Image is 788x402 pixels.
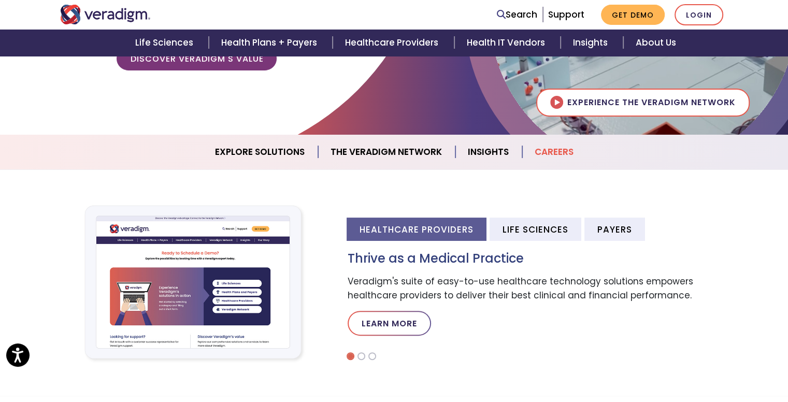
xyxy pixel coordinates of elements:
a: Learn More [348,311,431,336]
img: Veradigm logo [60,5,151,24]
a: Health Plans + Payers [209,30,333,56]
a: Life Sciences [123,30,209,56]
li: Healthcare Providers [347,218,486,241]
li: Life Sciences [490,218,581,241]
a: Login [675,4,723,25]
a: Discover Veradigm's Value [117,47,277,70]
a: Insights [561,30,623,56]
a: Careers [522,139,586,165]
a: Health IT Vendors [454,30,561,56]
a: About Us [623,30,689,56]
a: Insights [455,139,522,165]
a: Healthcare Providers [333,30,454,56]
a: Explore Solutions [203,139,318,165]
a: The Veradigm Network [318,139,455,165]
a: Search [497,8,537,22]
p: Veradigm's suite of easy-to-use healthcare technology solutions empowers healthcare providers to ... [348,275,728,303]
h3: Thrive as a Medical Practice [348,251,728,266]
li: Payers [584,218,645,241]
a: Get Demo [601,5,665,25]
a: Support [548,8,584,21]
